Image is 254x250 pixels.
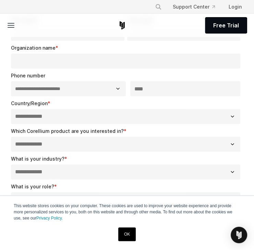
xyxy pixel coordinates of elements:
a: Login [223,1,247,13]
span: Which Corellium product are you interested in? [11,128,124,134]
span: Phone number [11,73,45,78]
p: This website stores cookies on your computer. These cookies are used to improve your website expe... [14,203,240,221]
span: What is your role? [11,184,54,189]
a: Support Center [167,1,220,13]
a: Free Trial [205,17,247,34]
span: Country/Region [11,100,48,106]
a: OK [118,227,136,241]
button: Search [152,1,165,13]
span: Free Trial [213,21,239,29]
span: Organization name [11,45,56,51]
a: Privacy Policy. [36,216,63,221]
span: What is your industry? [11,156,64,162]
div: Open Intercom Messenger [231,227,247,243]
div: Navigation Menu [149,1,247,13]
a: Corellium Home [118,21,126,29]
